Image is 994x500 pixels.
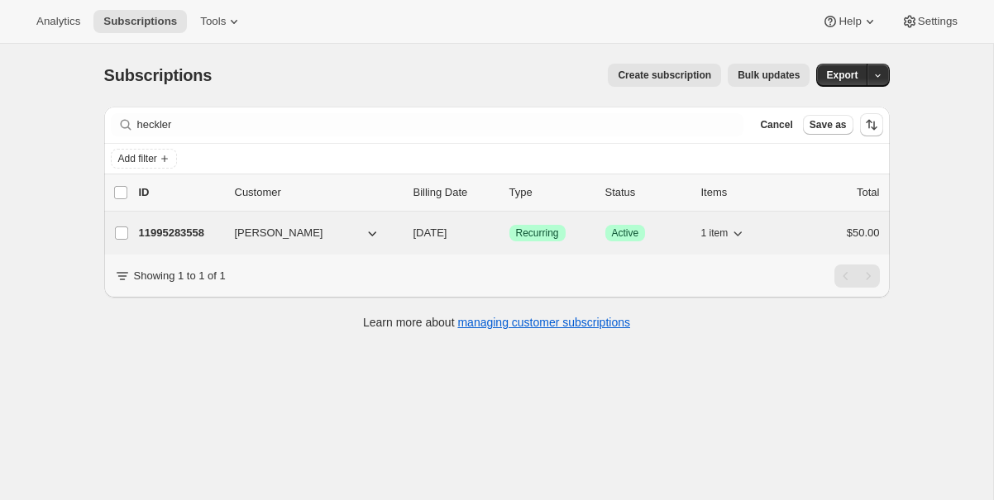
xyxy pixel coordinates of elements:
[111,149,177,169] button: Add filter
[118,152,157,165] span: Add filter
[816,64,867,87] button: Export
[139,221,880,245] div: 11995283558[PERSON_NAME][DATE]SuccessRecurringSuccessActive1 item$50.00
[457,316,630,329] a: managing customer subscriptions
[728,64,810,87] button: Bulk updates
[753,115,799,135] button: Cancel
[847,226,880,239] span: $50.00
[413,184,496,201] p: Billing Date
[810,118,847,131] span: Save as
[36,15,80,28] span: Analytics
[137,113,744,136] input: Filter subscribers
[134,268,226,284] p: Showing 1 to 1 of 1
[516,226,559,240] span: Recurring
[26,10,90,33] button: Analytics
[509,184,592,201] div: Type
[413,226,447,239] span: [DATE]
[235,225,323,241] span: [PERSON_NAME]
[839,15,861,28] span: Help
[826,69,858,82] span: Export
[857,184,879,201] p: Total
[918,15,958,28] span: Settings
[200,15,226,28] span: Tools
[139,184,222,201] p: ID
[235,184,400,201] p: Customer
[190,10,252,33] button: Tools
[738,69,800,82] span: Bulk updates
[139,225,222,241] p: 11995283558
[93,10,187,33] button: Subscriptions
[225,220,390,246] button: [PERSON_NAME]
[104,66,213,84] span: Subscriptions
[701,221,747,245] button: 1 item
[103,15,177,28] span: Subscriptions
[363,314,630,331] p: Learn more about
[605,184,688,201] p: Status
[803,115,853,135] button: Save as
[701,226,729,240] span: 1 item
[618,69,711,82] span: Create subscription
[891,10,968,33] button: Settings
[139,184,880,201] div: IDCustomerBilling DateTypeStatusItemsTotal
[834,264,880,288] nav: Pagination
[860,113,883,136] button: Sort the results
[701,184,784,201] div: Items
[612,226,639,240] span: Active
[760,118,792,131] span: Cancel
[812,10,887,33] button: Help
[608,64,721,87] button: Create subscription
